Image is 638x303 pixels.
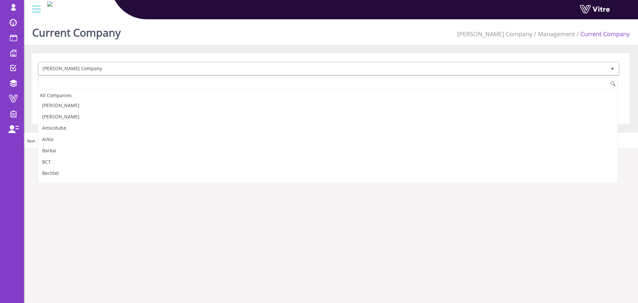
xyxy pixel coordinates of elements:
span: [PERSON_NAME] Company [39,63,606,75]
li: [PERSON_NAME] [38,100,618,111]
li: [PERSON_NAME] [38,111,618,122]
a: [PERSON_NAME] Company [457,30,532,38]
li: Bechtel [38,168,618,179]
li: Barkai [38,145,618,156]
li: Amicotube [38,122,618,134]
span: Hash '8ee0bbc' Date '[DATE] 21:59:35 +0000' Branch 'Production' [27,139,153,143]
li: Management [532,30,575,39]
li: BCT [38,156,618,168]
li: Current Company [575,30,630,39]
span: select [606,63,618,75]
img: Logo-Web.png [47,1,53,7]
div: All Companies [38,91,618,100]
li: BOI [38,179,618,190]
h1: Current Company [32,17,121,45]
li: Arkia [38,134,618,145]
